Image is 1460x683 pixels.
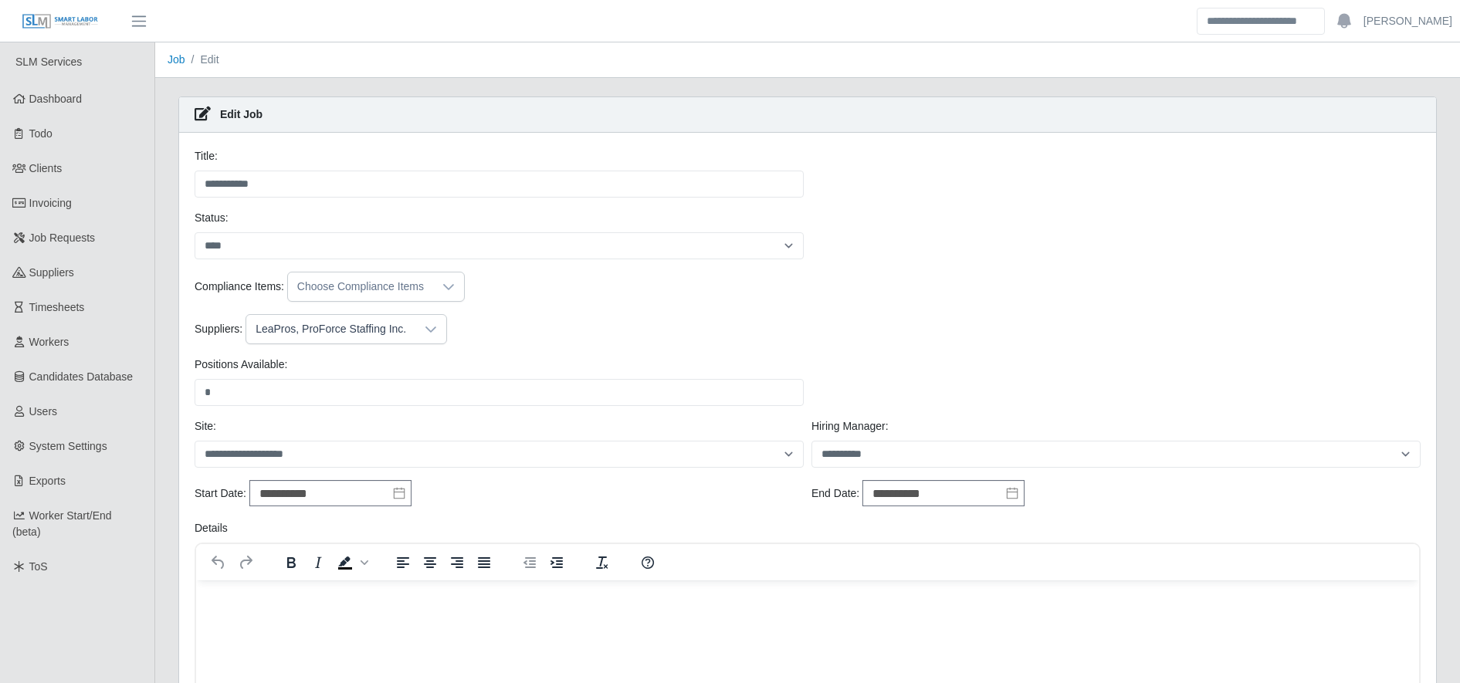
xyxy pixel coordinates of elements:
label: Start Date: [195,485,246,502]
span: Job Requests [29,232,96,244]
label: End Date: [811,485,859,502]
button: Italic [305,552,331,573]
span: System Settings [29,440,107,452]
span: Workers [29,336,69,348]
label: Status: [195,210,229,226]
button: Undo [205,552,232,573]
a: [PERSON_NAME] [1363,13,1452,29]
div: LeaPros, ProForce Staffing Inc. [246,315,415,343]
button: Bold [278,552,304,573]
span: Suppliers [29,266,74,279]
img: SLM Logo [22,13,99,30]
span: Clients [29,162,63,174]
button: Align right [444,552,470,573]
span: Users [29,405,58,418]
span: ToS [29,560,48,573]
button: Increase indent [544,552,570,573]
input: Search [1197,8,1325,35]
label: Title: [195,148,218,164]
span: Exports [29,475,66,487]
strong: Edit Job [220,108,263,120]
button: Clear formatting [589,552,615,573]
button: Help [635,552,661,573]
button: Decrease indent [517,552,543,573]
li: Edit [185,52,219,68]
label: Suppliers: [195,321,242,337]
button: Align center [417,552,443,573]
div: Choose Compliance Items [288,272,433,301]
label: Positions Available: [195,357,287,373]
body: Rich Text Area. Press ALT-0 for help. [12,12,1211,29]
span: Candidates Database [29,370,134,383]
button: Justify [471,552,497,573]
body: Rich Text Area. Press ALT-0 for help. [12,12,1211,202]
span: Invoicing [29,197,72,209]
label: Details [195,520,228,536]
button: Redo [232,552,259,573]
span: Timesheets [29,301,85,313]
div: Background color Black [332,552,371,573]
a: Job [168,53,185,66]
span: SLM Services [15,56,82,68]
button: Align left [390,552,416,573]
label: Compliance Items: [195,279,284,295]
label: Site: [195,418,216,434]
span: Worker Start/End (beta) [12,509,112,538]
span: Todo [29,127,53,140]
span: Dashboard [29,93,83,105]
label: Hiring Manager: [811,418,889,434]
